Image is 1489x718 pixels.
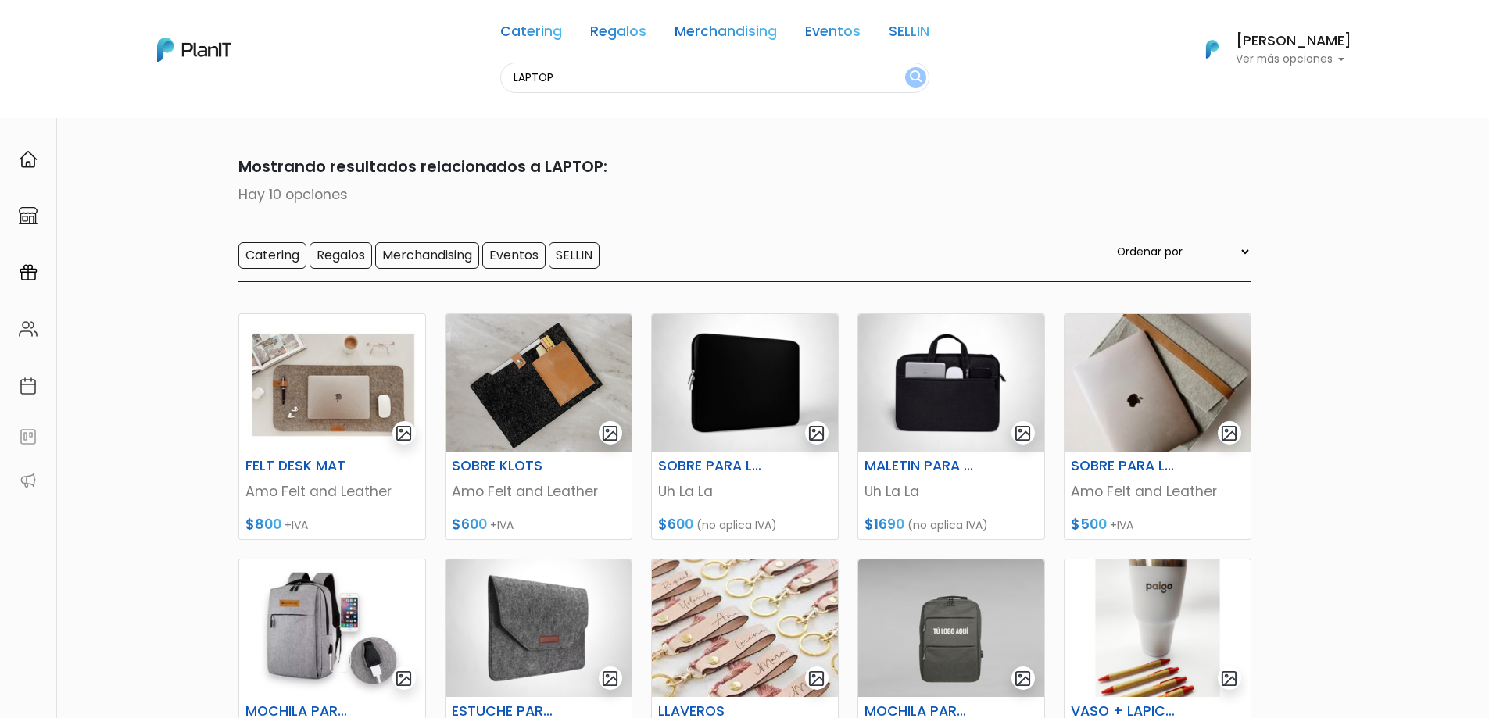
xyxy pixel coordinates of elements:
[652,314,838,452] img: thumb_WhatsApp_Image_2023-07-11_at_15.02-PhotoRoom__3_.png
[1014,424,1032,442] img: gallery-light
[658,481,832,502] p: Uh La La
[285,517,308,533] span: +IVA
[452,481,625,502] p: Amo Felt and Leather
[19,471,38,490] img: partners-52edf745621dab592f3b2c58e3bca9d71375a7ef29c3b500c9f145b62cc070d4.svg
[807,670,825,688] img: gallery-light
[1195,32,1229,66] img: PlanIt Logo
[675,25,777,44] a: Merchandising
[239,314,425,452] img: thumb_image__copia___copia___copia___copia___copia___copia___copia___copia___copia___copia___copi...
[500,25,562,44] a: Catering
[238,184,1251,205] p: Hay 10 opciones
[855,458,983,474] h6: MALETIN PARA NOTEBOOK
[1236,34,1351,48] h6: [PERSON_NAME]
[1065,314,1251,452] img: thumb_047DC430-BED6-4F8E-96A1-582C15DC527E.jpeg
[858,559,1044,697] img: thumb_Captura_de_pantalla_2023-07-10_123406.jpg
[19,377,38,395] img: calendar-87d922413cdce8b2cf7b7f5f62616a5cf9e4887200fb71536465627b3292af00.svg
[601,670,619,688] img: gallery-light
[446,314,632,452] img: thumb_sobreklotzchico2.jpg
[500,63,929,93] input: Buscá regalos, desayunos, y más
[238,155,1251,178] p: Mostrando resultados relacionados a LAPTOP:
[858,314,1044,452] img: thumb_WhatsApp_Image_2023-07-11_at_15.02-PhotoRoom.png
[1014,670,1032,688] img: gallery-light
[1071,515,1107,534] span: $500
[238,313,426,540] a: gallery-light FELT DESK MAT Amo Felt and Leather $800 +IVA
[445,313,632,540] a: gallery-light SOBRE KLOTS Amo Felt and Leather $600 +IVA
[245,481,419,502] p: Amo Felt and Leather
[805,25,861,44] a: Eventos
[310,242,372,269] input: Regalos
[375,242,479,269] input: Merchandising
[19,206,38,225] img: marketplace-4ceaa7011d94191e9ded77b95e3339b90024bf715f7c57f8cf31f2d8c509eaba.svg
[395,424,413,442] img: gallery-light
[19,427,38,446] img: feedback-78b5a0c8f98aac82b08bfc38622c3050aee476f2c9584af64705fc4e61158814.svg
[601,424,619,442] img: gallery-light
[652,559,838,697] img: thumb_WhatsApp_Image_2024-02-25_at_20.19.14.jpeg
[19,263,38,282] img: campaigns-02234683943229c281be62815700db0a1741e53638e28bf9629b52c665b00959.svg
[1064,313,1251,540] a: gallery-light SOBRE PARA LAPTOP Amo Felt and Leather $500 +IVA
[1110,517,1133,533] span: +IVA
[696,517,777,533] span: (no aplica IVA)
[490,517,514,533] span: +IVA
[649,458,777,474] h6: SOBRE PARA LAPTOP
[1071,481,1244,502] p: Amo Felt and Leather
[1186,29,1351,70] button: PlanIt Logo [PERSON_NAME] Ver más opciones
[245,515,281,534] span: $800
[238,242,306,269] input: Catering
[452,515,487,534] span: $600
[1065,559,1251,697] img: thumb_Dise%C3%B1o_sin_t%C3%ADtulo_-_2025-01-31T121138.461.png
[19,320,38,338] img: people-662611757002400ad9ed0e3c099ab2801c6687ba6c219adb57efc949bc21e19d.svg
[239,559,425,697] img: thumb_image__copia___copia___copia___copia___copia___copia___copia___copia___copia_-Photoroom__18...
[1220,670,1238,688] img: gallery-light
[864,515,904,534] span: $1690
[807,424,825,442] img: gallery-light
[395,670,413,688] img: gallery-light
[157,38,231,62] img: PlanIt Logo
[549,242,600,269] input: SELLIN
[857,313,1045,540] a: gallery-light MALETIN PARA NOTEBOOK Uh La La $1690 (no aplica IVA)
[590,25,646,44] a: Regalos
[889,25,929,44] a: SELLIN
[864,481,1038,502] p: Uh La La
[658,515,693,534] span: $600
[1220,424,1238,442] img: gallery-light
[651,313,839,540] a: gallery-light SOBRE PARA LAPTOP Uh La La $600 (no aplica IVA)
[482,242,546,269] input: Eventos
[1061,458,1190,474] h6: SOBRE PARA LAPTOP
[442,458,571,474] h6: SOBRE KLOTS
[19,150,38,169] img: home-e721727adea9d79c4d83392d1f703f7f8bce08238fde08b1acbfd93340b81755.svg
[446,559,632,697] img: thumb_WhatsApp_Image_2023-09-06_at_19.29-PhotoRoom.png
[1236,54,1351,65] p: Ver más opciones
[910,70,922,85] img: search_button-432b6d5273f82d61273b3651a40e1bd1b912527efae98b1b7a1b2c0702e16a8d.svg
[236,458,364,474] h6: FELT DESK MAT
[907,517,988,533] span: (no aplica IVA)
